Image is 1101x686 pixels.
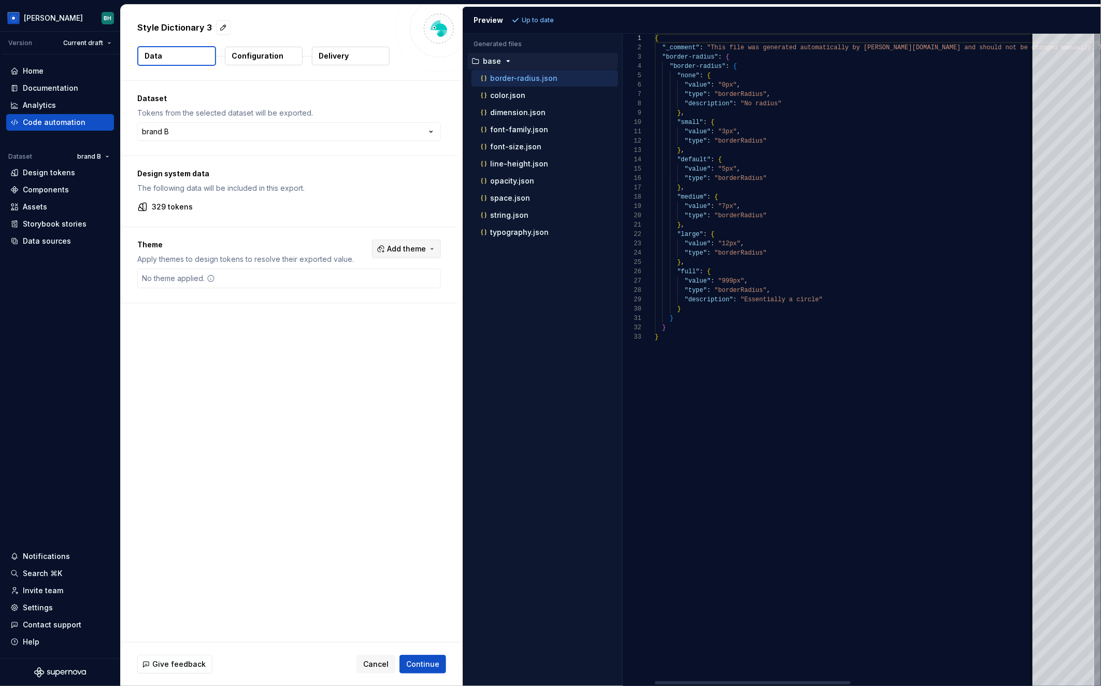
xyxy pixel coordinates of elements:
p: typography.json [490,228,549,236]
a: Invite team [6,582,114,599]
span: , [745,277,748,285]
span: "5px" [718,165,737,173]
span: "border-radius" [670,63,726,70]
div: 14 [623,155,641,164]
span: "3px" [718,128,737,135]
p: string.json [490,211,528,219]
div: Documentation [23,83,78,93]
div: 9 [623,108,641,118]
span: , [737,203,740,210]
button: border-radius.json [471,73,618,84]
p: Style Dictionary 3 [137,21,212,34]
span: { [714,193,718,201]
div: No theme applied. [138,269,219,288]
span: "small" [677,119,703,126]
p: Generated files [474,40,612,48]
span: "none" [677,72,699,79]
span: : [699,44,703,51]
div: BH [104,14,112,22]
div: Settings [23,603,53,613]
button: Delivery [312,47,390,65]
div: 18 [623,192,641,202]
span: { [655,35,659,42]
div: Version [8,39,32,47]
span: : [707,249,711,257]
div: 19 [623,202,641,211]
p: Data [145,51,162,61]
span: , [681,147,684,154]
p: Apply themes to design tokens to resolve their exported value. [137,254,354,264]
div: 17 [623,183,641,192]
span: "description" [684,296,733,303]
span: : [733,100,737,107]
span: : [711,81,714,89]
span: : [733,296,737,303]
div: 8 [623,99,641,108]
span: "type" [684,249,707,257]
button: Cancel [356,655,395,674]
span: "Essentially a circle" [740,296,822,303]
span: : [707,212,711,219]
span: : [699,268,703,275]
a: Settings [6,599,114,616]
p: Design system data [137,169,441,179]
button: Notifications [6,548,114,565]
span: : [711,156,714,163]
p: Up to date [522,16,554,24]
span: } [655,333,659,341]
div: 25 [623,258,641,267]
p: 329 tokens [152,202,193,212]
span: : [726,63,730,70]
img: 049812b6-2877-400d-9dc9-987621144c16.png [7,12,20,24]
span: "borderRadius" [714,175,767,182]
button: typography.json [471,227,618,238]
p: Dataset [137,93,441,104]
span: { [711,119,714,126]
div: Components [23,185,69,195]
span: } [677,221,681,229]
span: : [711,165,714,173]
span: } [677,147,681,154]
span: : [711,203,714,210]
div: 29 [623,295,641,304]
div: 10 [623,118,641,127]
span: "value" [684,277,710,285]
span: "type" [684,175,707,182]
button: Add theme [372,240,441,258]
span: "full" [677,268,699,275]
button: font-size.json [471,141,618,152]
p: opacity.json [490,177,534,185]
span: { [707,72,711,79]
span: Cancel [363,659,389,669]
button: Current draft [59,36,116,50]
button: Contact support [6,617,114,633]
button: base [467,55,618,67]
p: font-family.json [490,125,548,134]
span: : [711,240,714,247]
button: opacity.json [471,175,618,187]
span: "12px" [718,240,740,247]
span: Give feedback [152,659,206,669]
span: { [711,231,714,238]
button: Help [6,634,114,650]
button: font-family.json [471,124,618,135]
span: { [707,268,711,275]
p: Delivery [319,51,349,61]
div: 21 [623,220,641,230]
span: : [699,72,703,79]
span: , [737,81,740,89]
a: Storybook stories [6,216,114,232]
span: : [711,128,714,135]
div: 33 [623,332,641,342]
span: , [681,221,684,229]
span: : [711,277,714,285]
button: brand B [73,149,114,164]
div: [PERSON_NAME] [24,13,83,23]
div: Help [23,637,39,647]
div: 23 [623,239,641,248]
span: } [677,109,681,117]
div: 6 [623,80,641,90]
p: font-size.json [490,143,541,151]
span: } [677,259,681,266]
span: "value" [684,240,710,247]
